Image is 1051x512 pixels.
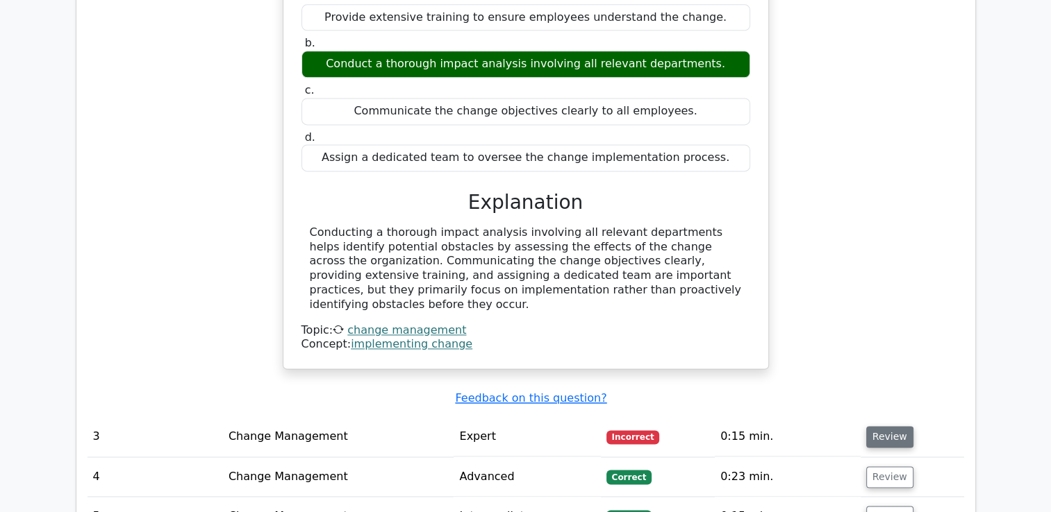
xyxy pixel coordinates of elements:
[310,191,742,214] h3: Explanation
[301,4,750,31] div: Provide extensive training to ensure employees understand the change.
[301,144,750,171] div: Assign a dedicated team to oversee the change implementation process.
[88,417,223,456] td: 3
[305,83,315,96] span: c.
[301,98,750,125] div: Communicate the change objectives clearly to all employees.
[223,417,454,456] td: Change Management
[310,225,742,312] div: Conducting a thorough impact analysis involving all relevant departments helps identify potential...
[606,430,660,444] span: Incorrect
[223,457,454,497] td: Change Management
[305,130,315,144] span: d.
[866,426,913,447] button: Review
[301,337,750,352] div: Concept:
[715,417,861,456] td: 0:15 min.
[305,36,315,49] span: b.
[454,457,600,497] td: Advanced
[301,323,750,338] div: Topic:
[455,391,606,404] a: Feedback on this question?
[715,457,861,497] td: 0:23 min.
[866,466,913,488] button: Review
[454,417,600,456] td: Expert
[351,337,472,350] a: implementing change
[301,51,750,78] div: Conduct a thorough impact analysis involving all relevant departments.
[606,470,652,484] span: Correct
[347,323,466,336] a: change management
[88,457,223,497] td: 4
